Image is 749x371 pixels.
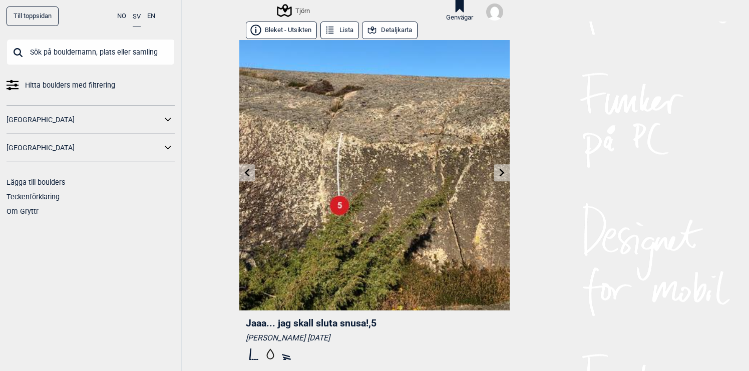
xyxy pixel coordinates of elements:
button: EN [147,7,155,26]
a: Om Gryttr [7,207,39,215]
button: Bleket - Utsikten [246,22,317,39]
span: Hitta boulders med filtrering [25,78,115,93]
span: Jaaa... jag skall sluta snusa! , 5 [246,317,377,329]
button: NO [117,7,126,26]
img: User fallback1 [486,4,503,21]
button: Lista [320,22,359,39]
a: Lägga till boulders [7,178,65,186]
a: Teckenförklaring [7,193,60,201]
input: Sök på bouldernamn, plats eller samling [7,39,175,65]
a: Hitta boulders med filtrering [7,78,175,93]
a: Till toppsidan [7,7,59,26]
button: SV [133,7,141,27]
a: [GEOGRAPHIC_DATA] [7,141,162,155]
img: Jaaa jag skall sluta snusa 220903 [239,40,510,310]
div: Tjörn [278,5,310,17]
a: [GEOGRAPHIC_DATA] [7,113,162,127]
div: [PERSON_NAME] [DATE] [246,333,503,343]
button: Detaljkarta [362,22,418,39]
